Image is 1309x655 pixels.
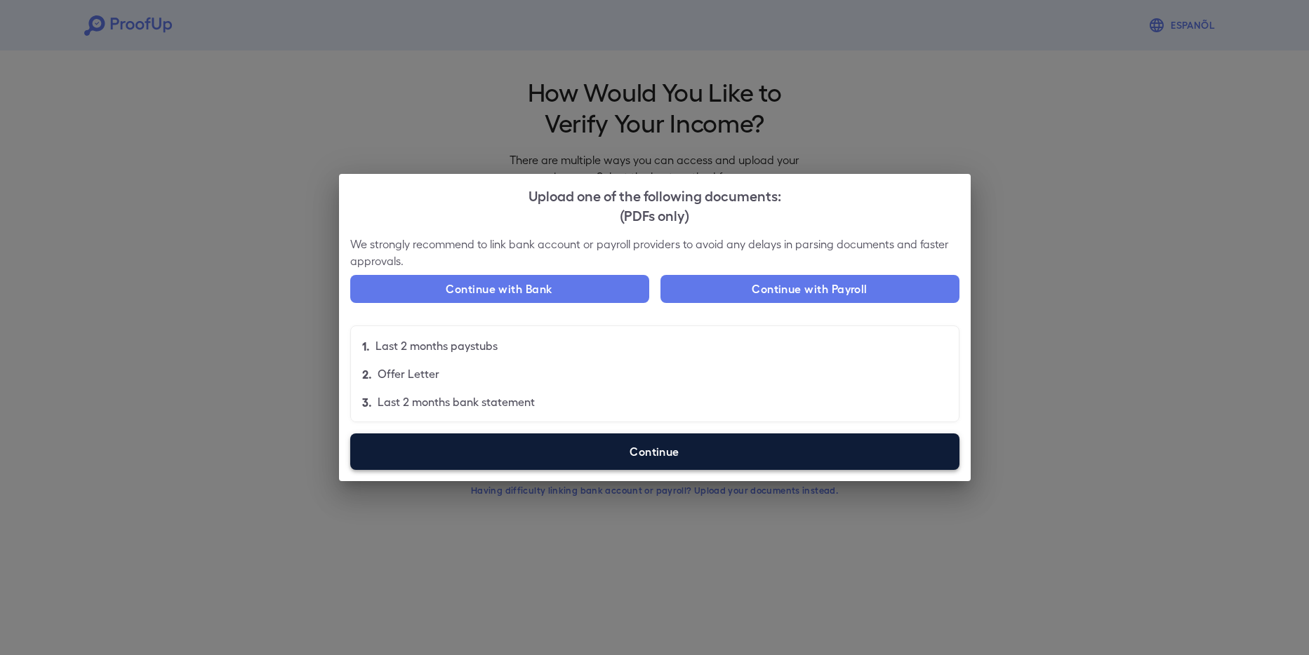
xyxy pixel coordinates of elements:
div: (PDFs only) [350,205,959,224]
p: Last 2 months paystubs [376,337,498,354]
h2: Upload one of the following documents: [339,174,971,236]
p: 2. [362,365,372,382]
p: Last 2 months bank statement [378,393,535,410]
p: Offer Letter [378,365,439,382]
p: We strongly recommend to link bank account or payroll providers to avoid any delays in parsing do... [350,236,959,269]
label: Continue [350,433,959,470]
button: Continue with Bank [350,275,649,303]
button: Continue with Payroll [660,275,959,303]
p: 1. [362,337,370,354]
p: 3. [362,393,372,410]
